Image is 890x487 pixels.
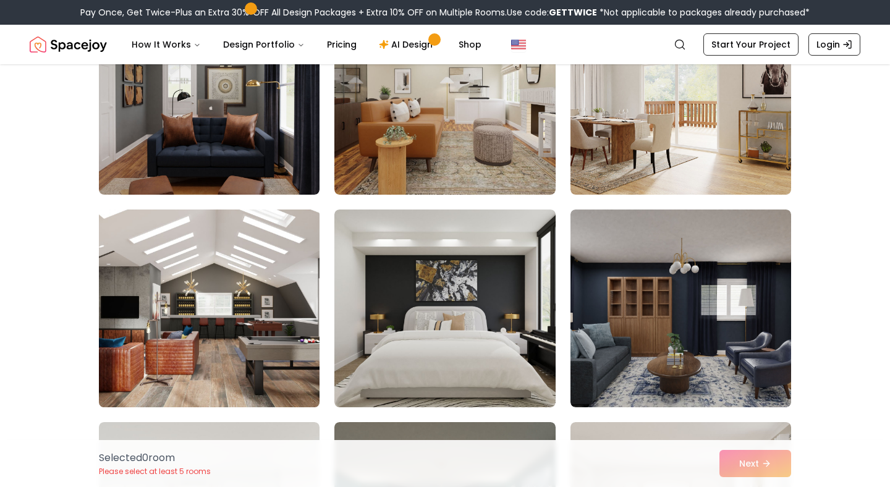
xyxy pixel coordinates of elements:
[449,32,491,57] a: Shop
[507,6,597,19] span: Use code:
[317,32,367,57] a: Pricing
[703,33,799,56] a: Start Your Project
[511,37,526,52] img: United States
[213,32,315,57] button: Design Portfolio
[80,6,810,19] div: Pay Once, Get Twice-Plus an Extra 30% OFF All Design Packages + Extra 10% OFF on Multiple Rooms.
[99,451,211,465] p: Selected 0 room
[122,32,211,57] button: How It Works
[30,25,860,64] nav: Global
[93,205,325,412] img: Room room-43
[597,6,810,19] span: *Not applicable to packages already purchased*
[30,32,107,57] a: Spacejoy
[549,6,597,19] b: GETTWICE
[369,32,446,57] a: AI Design
[30,32,107,57] img: Spacejoy Logo
[122,32,491,57] nav: Main
[334,210,555,407] img: Room room-44
[808,33,860,56] a: Login
[99,467,211,476] p: Please select at least 5 rooms
[570,210,791,407] img: Room room-45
